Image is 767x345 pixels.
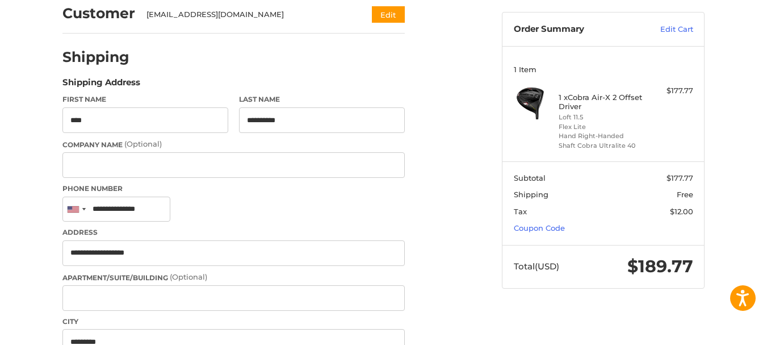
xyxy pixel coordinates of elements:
[62,184,405,194] label: Phone Number
[62,5,135,22] h2: Customer
[124,139,162,148] small: (Optional)
[170,272,207,281] small: (Optional)
[62,48,129,66] h2: Shipping
[514,24,636,35] h3: Order Summary
[636,24,693,35] a: Edit Cart
[514,190,548,199] span: Shipping
[667,173,693,182] span: $177.77
[514,223,565,232] a: Coupon Code
[62,76,140,94] legend: Shipping Address
[62,272,405,283] label: Apartment/Suite/Building
[559,113,646,122] li: Loft 11.5
[648,85,693,97] div: $177.77
[146,9,350,20] div: [EMAIL_ADDRESS][DOMAIN_NAME]
[670,207,693,216] span: $12.00
[62,227,405,238] label: Address
[627,256,693,277] span: $189.77
[62,139,405,150] label: Company Name
[63,197,89,222] div: United States: +1
[372,6,405,23] button: Edit
[239,94,405,105] label: Last Name
[677,190,693,199] span: Free
[514,173,546,182] span: Subtotal
[559,122,646,132] li: Flex Lite
[559,131,646,141] li: Hand Right-Handed
[514,65,693,74] h3: 1 Item
[559,141,646,151] li: Shaft Cobra Ultralite 40
[559,93,646,111] h4: 1 x Cobra Air-X 2 Offset Driver
[514,207,527,216] span: Tax
[62,94,228,105] label: First Name
[62,317,405,327] label: City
